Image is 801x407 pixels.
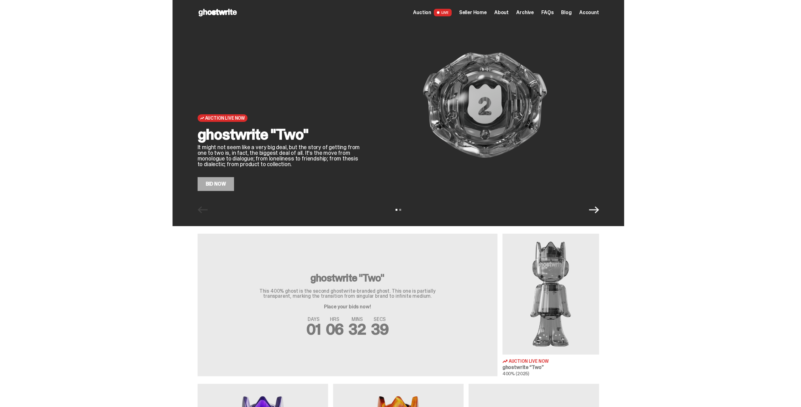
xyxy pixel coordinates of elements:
[494,10,509,15] a: About
[399,209,401,211] button: View slide 2
[502,371,529,377] span: 400% (2025)
[348,317,366,322] span: MINS
[198,127,361,142] h2: ghostwrite "Two"
[326,319,343,339] span: 06
[502,234,599,376] a: Two Auction Live Now
[326,317,343,322] span: HRS
[579,10,599,15] a: Account
[247,273,448,283] h3: ghostwrite "Two"
[561,10,571,15] a: Blog
[371,319,389,339] span: 39
[413,9,451,16] a: Auction LIVE
[306,319,321,339] span: 01
[541,10,554,15] a: FAQs
[198,177,234,191] a: Bid Now
[509,359,549,363] span: Auction Live Now
[198,144,361,167] p: It might not seem like a very big deal, but the story of getting from one to two is, in fact, the...
[205,116,245,121] span: Auction Live Now
[516,10,534,15] a: Archive
[371,19,599,191] img: ghostwrite "Two"
[502,234,599,355] img: Two
[395,209,397,211] button: View slide 1
[589,205,599,215] button: Next
[348,319,366,339] span: 32
[434,9,452,16] span: LIVE
[247,289,448,299] p: This 400% ghost is the second ghostwrite-branded ghost. This one is partially transparent, markin...
[371,317,389,322] span: SECS
[413,10,431,15] span: Auction
[502,365,599,370] h3: ghostwrite “Two”
[306,317,321,322] span: DAYS
[247,304,448,309] p: Place your bids now!
[459,10,487,15] a: Seller Home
